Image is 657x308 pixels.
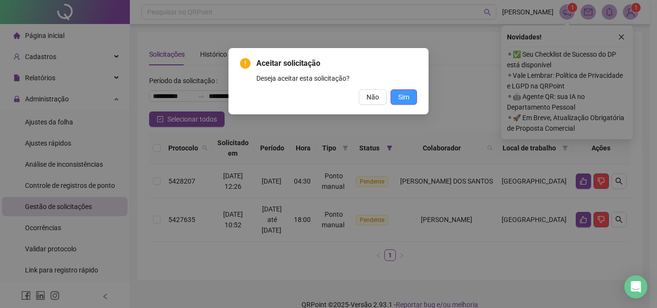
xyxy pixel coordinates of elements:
[366,92,379,102] span: Não
[256,58,417,69] span: Aceitar solicitação
[391,89,417,105] button: Sim
[240,58,251,69] span: exclamation-circle
[359,89,387,105] button: Não
[256,73,417,84] div: Deseja aceitar esta solicitação?
[398,92,409,102] span: Sim
[624,275,647,298] div: Open Intercom Messenger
